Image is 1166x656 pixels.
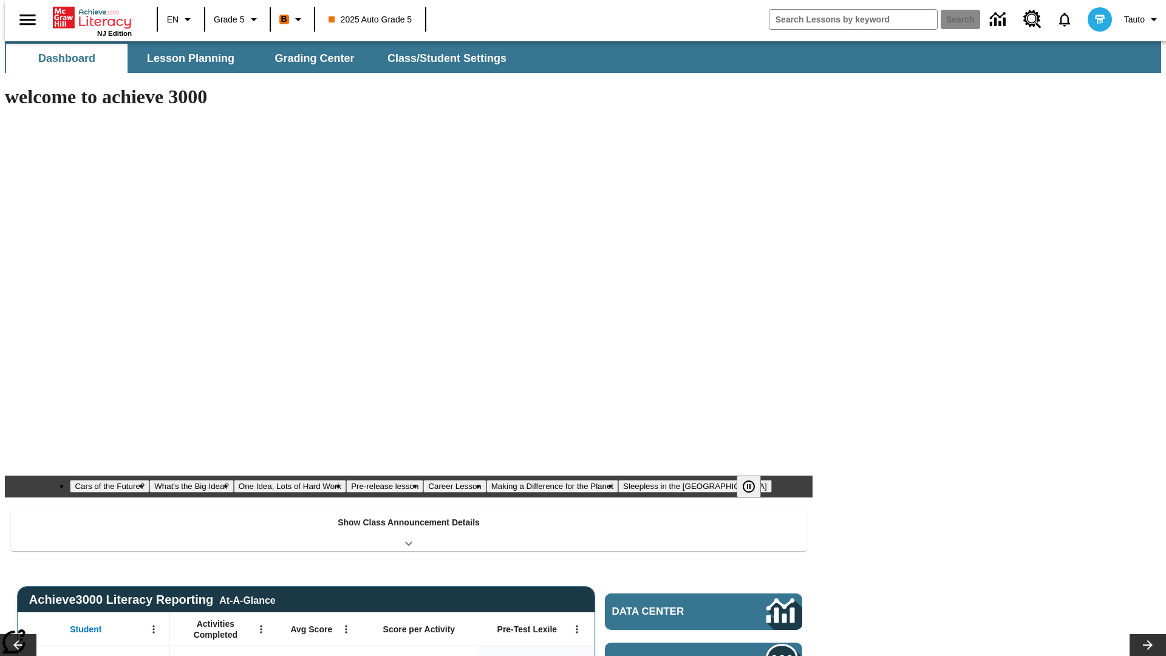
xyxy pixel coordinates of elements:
[5,41,1161,73] div: SubNavbar
[612,606,726,618] span: Data Center
[1080,4,1119,35] button: Select a new avatar
[378,44,516,73] button: Class/Student Settings
[281,12,287,27] span: B
[176,618,256,640] span: Activities Completed
[1119,9,1166,30] button: Profile/Settings
[130,44,251,73] button: Lesson Planning
[167,13,179,26] span: EN
[149,480,234,493] button: Slide 2 What's the Big Idea?
[1049,4,1080,35] a: Notifications
[605,593,802,630] a: Data Center
[254,44,375,73] button: Grading Center
[737,476,773,497] div: Pause
[209,9,266,30] button: Grade: Grade 5, Select a grade
[337,620,355,638] button: Open Menu
[383,624,455,635] span: Score per Activity
[234,480,346,493] button: Slide 3 One Idea, Lots of Hard Work
[11,509,806,551] div: Show Class Announcement Details
[1016,3,1049,36] a: Resource Center, Will open in new tab
[983,3,1016,36] a: Data Center
[618,480,772,493] button: Slide 7 Sleepless in the Animal Kingdom
[338,516,480,529] p: Show Class Announcement Details
[6,44,128,73] button: Dashboard
[70,480,149,493] button: Slide 1 Cars of the Future?
[145,620,163,638] button: Open Menu
[29,593,276,607] span: Achieve3000 Literacy Reporting
[70,624,101,635] span: Student
[423,480,486,493] button: Slide 5 Career Lesson
[53,5,132,30] a: Home
[97,30,132,37] span: NJ Edition
[53,4,132,37] div: Home
[5,86,813,108] h1: welcome to achieve 3000
[290,624,332,635] span: Avg Score
[329,13,412,26] span: 2025 Auto Grade 5
[769,10,937,29] input: search field
[1124,13,1145,26] span: Tauto
[162,9,200,30] button: Language: EN, Select a language
[346,480,423,493] button: Slide 4 Pre-release lesson
[486,480,618,493] button: Slide 6 Making a Difference for the Planet
[1088,7,1112,32] img: avatar image
[497,624,557,635] span: Pre-Test Lexile
[568,620,586,638] button: Open Menu
[214,13,245,26] span: Grade 5
[5,44,517,73] div: SubNavbar
[737,476,761,497] button: Pause
[1130,634,1166,656] button: Lesson carousel, Next
[252,620,270,638] button: Open Menu
[219,593,275,606] div: At-A-Glance
[10,2,46,38] button: Open side menu
[274,9,310,30] button: Boost Class color is orange. Change class color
